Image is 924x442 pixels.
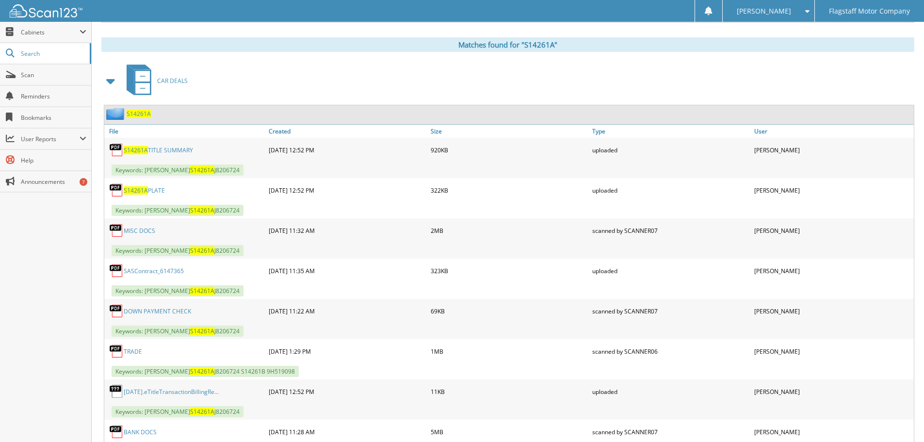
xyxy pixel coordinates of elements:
[112,406,243,417] span: Keywords: [PERSON_NAME] J8206724
[266,221,428,240] div: [DATE] 11:32 AM
[109,304,124,318] img: PDF.png
[124,347,142,356] a: TRADE
[428,221,590,240] div: 2MB
[190,166,214,174] span: S14261A
[104,125,266,138] a: File
[80,178,87,186] div: 7
[109,183,124,197] img: PDF.png
[266,261,428,280] div: [DATE] 11:35 AM
[266,180,428,200] div: [DATE] 12:52 PM
[266,422,428,442] div: [DATE] 11:28 AM
[190,408,214,416] span: S14261A
[752,301,914,321] div: [PERSON_NAME]
[112,245,243,256] span: Keywords: [PERSON_NAME] J8206724
[121,62,188,100] a: CAR DEALS
[109,263,124,278] img: PDF.png
[124,428,157,436] a: BANK DOCS
[112,366,299,377] span: Keywords: [PERSON_NAME] J8206724 S14261B 9H519098
[124,388,219,396] a: [DATE].eTitleTransactionBillingRe...
[109,344,124,359] img: PDF.png
[21,135,80,143] span: User Reports
[190,206,214,214] span: S14261A
[428,422,590,442] div: 5MB
[112,326,243,337] span: Keywords: [PERSON_NAME] J8206724
[124,186,165,195] a: S14261APLATE
[737,8,791,14] span: [PERSON_NAME]
[590,261,752,280] div: uploaded
[21,49,85,58] span: Search
[106,108,127,120] img: folder2.png
[428,261,590,280] div: 323KB
[21,114,86,122] span: Bookmarks
[428,301,590,321] div: 69KB
[124,307,191,315] a: DOWN PAYMENT CHECK
[124,227,155,235] a: MISC DOCS
[590,382,752,401] div: uploaded
[21,71,86,79] span: Scan
[590,125,752,138] a: Type
[112,205,243,216] span: Keywords: [PERSON_NAME] J8206724
[109,223,124,238] img: PDF.png
[752,342,914,361] div: [PERSON_NAME]
[752,125,914,138] a: User
[266,382,428,401] div: [DATE] 12:52 PM
[266,140,428,160] div: [DATE] 12:52 PM
[752,382,914,401] div: [PERSON_NAME]
[590,301,752,321] div: scanned by SCANNER07
[21,92,86,100] span: Reminders
[266,342,428,361] div: [DATE] 1:29 PM
[590,221,752,240] div: scanned by SCANNER07
[124,146,193,154] a: S14261ATITLE SUMMARY
[190,287,214,295] span: S14261A
[590,140,752,160] div: uploaded
[127,110,151,118] a: S14261A
[752,422,914,442] div: [PERSON_NAME]
[590,180,752,200] div: uploaded
[190,367,214,376] span: S14261A
[590,422,752,442] div: scanned by SCANNER07
[10,4,82,17] img: scan123-logo-white.svg
[124,146,148,154] span: S14261A
[101,37,914,52] div: Matches found for "S14261A"
[109,384,124,399] img: generic.png
[752,221,914,240] div: [PERSON_NAME]
[190,246,214,255] span: S14261A
[752,140,914,160] div: [PERSON_NAME]
[109,425,124,439] img: PDF.png
[752,180,914,200] div: [PERSON_NAME]
[428,125,590,138] a: Size
[428,140,590,160] div: 920KB
[190,327,214,335] span: S14261A
[875,395,924,442] iframe: Chat Widget
[266,301,428,321] div: [DATE] 11:22 AM
[157,77,188,85] span: CAR DEALS
[21,28,80,36] span: Cabinets
[112,285,243,296] span: Keywords: [PERSON_NAME] J8206724
[112,164,243,176] span: Keywords: [PERSON_NAME] J8206724
[752,261,914,280] div: [PERSON_NAME]
[21,178,86,186] span: Announcements
[428,180,590,200] div: 322KB
[428,342,590,361] div: 1MB
[124,186,148,195] span: S14261A
[590,342,752,361] div: scanned by SCANNER06
[109,143,124,157] img: PDF.png
[21,156,86,164] span: Help
[829,8,910,14] span: Flagstaff Motor Company
[428,382,590,401] div: 11KB
[266,125,428,138] a: Created
[124,267,184,275] a: SASContract_6147365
